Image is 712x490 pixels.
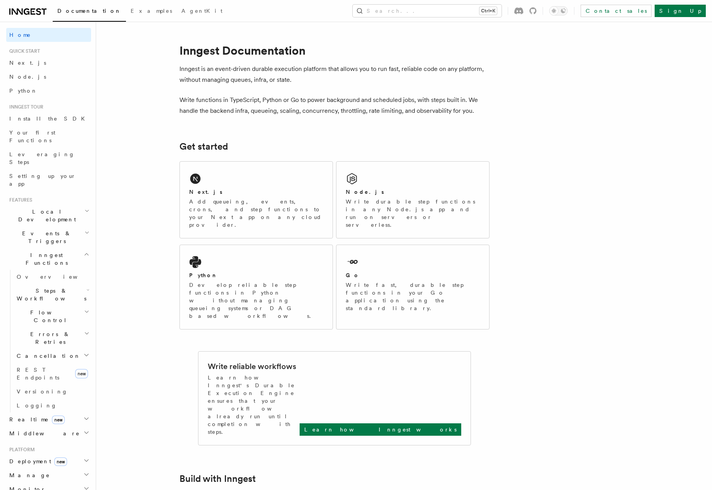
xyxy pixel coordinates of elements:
[179,473,256,484] a: Build with Inngest
[14,349,91,363] button: Cancellation
[6,84,91,98] a: Python
[353,5,502,17] button: Search...Ctrl+K
[179,161,333,238] a: Next.jsAdd queueing, events, crons, and step functions to your Next app on any cloud provider.
[346,188,384,196] h2: Node.js
[9,151,75,165] span: Leveraging Steps
[54,457,67,466] span: new
[177,2,227,21] a: AgentKit
[336,161,490,238] a: Node.jsWrite durable step functions in any Node.js app and run on servers or serverless.
[6,468,91,482] button: Manage
[14,287,86,302] span: Steps & Workflows
[304,426,457,433] p: Learn how Inngest works
[189,188,222,196] h2: Next.js
[9,116,90,122] span: Install the SDK
[17,388,68,395] span: Versioning
[208,374,300,436] p: Learn how Inngest's Durable Execution Engine ensures that your workflow already run until complet...
[6,56,91,70] a: Next.js
[581,5,652,17] a: Contact sales
[6,70,91,84] a: Node.js
[6,229,84,245] span: Events & Triggers
[346,281,480,312] p: Write fast, durable step functions in your Go application using the standard library.
[52,416,65,424] span: new
[6,112,91,126] a: Install the SDK
[6,471,50,479] span: Manage
[6,147,91,169] a: Leveraging Steps
[189,271,218,279] h2: Python
[6,412,91,426] button: Realtimenew
[6,447,35,453] span: Platform
[346,271,360,279] h2: Go
[6,430,80,437] span: Middleware
[549,6,568,16] button: Toggle dark mode
[655,5,706,17] a: Sign Up
[189,281,323,320] p: Develop reliable step functions in Python without managing queueing systems or DAG based workflows.
[6,197,32,203] span: Features
[6,126,91,147] a: Your first Functions
[479,7,497,15] kbd: Ctrl+K
[9,129,55,143] span: Your first Functions
[9,31,31,39] span: Home
[208,361,296,372] h2: Write reliable workflows
[179,95,490,116] p: Write functions in TypeScript, Python or Go to power background and scheduled jobs, with steps bu...
[181,8,222,14] span: AgentKit
[6,205,91,226] button: Local Development
[14,330,84,346] span: Errors & Retries
[14,399,91,412] a: Logging
[14,309,84,324] span: Flow Control
[6,270,91,412] div: Inngest Functions
[6,457,67,465] span: Deployment
[14,352,81,360] span: Cancellation
[14,385,91,399] a: Versioning
[14,363,91,385] a: REST Endpointsnew
[6,454,91,468] button: Deploymentnew
[6,248,91,270] button: Inngest Functions
[179,43,490,57] h1: Inngest Documentation
[14,327,91,349] button: Errors & Retries
[53,2,126,22] a: Documentation
[336,245,490,330] a: GoWrite fast, durable step functions in your Go application using the standard library.
[179,245,333,330] a: PythonDevelop reliable step functions in Python without managing queueing systems or DAG based wo...
[300,423,461,436] a: Learn how Inngest works
[179,141,228,152] a: Get started
[75,369,88,378] span: new
[189,198,323,229] p: Add queueing, events, crons, and step functions to your Next app on any cloud provider.
[346,198,480,229] p: Write durable step functions in any Node.js app and run on servers or serverless.
[17,367,59,381] span: REST Endpoints
[126,2,177,21] a: Examples
[57,8,121,14] span: Documentation
[131,8,172,14] span: Examples
[179,64,490,85] p: Inngest is an event-driven durable execution platform that allows you to run fast, reliable code ...
[14,284,91,305] button: Steps & Workflows
[6,28,91,42] a: Home
[9,60,46,66] span: Next.js
[6,226,91,248] button: Events & Triggers
[14,270,91,284] a: Overview
[6,208,84,223] span: Local Development
[9,173,76,187] span: Setting up your app
[6,48,40,54] span: Quick start
[6,416,65,423] span: Realtime
[6,104,43,110] span: Inngest tour
[9,74,46,80] span: Node.js
[9,88,38,94] span: Python
[6,169,91,191] a: Setting up your app
[17,402,57,409] span: Logging
[17,274,97,280] span: Overview
[14,305,91,327] button: Flow Control
[6,426,91,440] button: Middleware
[6,251,84,267] span: Inngest Functions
